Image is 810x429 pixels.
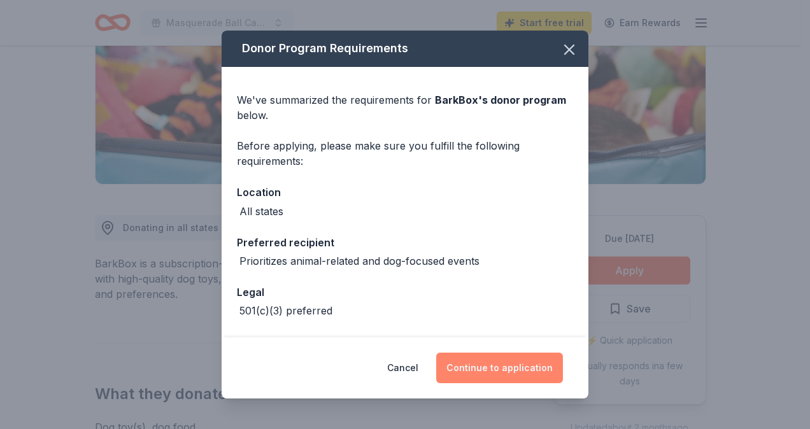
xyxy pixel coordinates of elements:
button: Continue to application [436,353,563,383]
div: Deadline [237,334,573,350]
div: We've summarized the requirements for below. [237,92,573,123]
div: All states [239,204,283,219]
span: BarkBox 's donor program [435,94,566,106]
div: 501(c)(3) preferred [239,303,332,318]
div: Prioritizes animal-related and dog-focused events [239,253,480,269]
div: Legal [237,284,573,300]
button: Cancel [387,353,418,383]
div: Preferred recipient [237,234,573,251]
div: Donor Program Requirements [222,31,588,67]
div: Before applying, please make sure you fulfill the following requirements: [237,138,573,169]
div: Location [237,184,573,200]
